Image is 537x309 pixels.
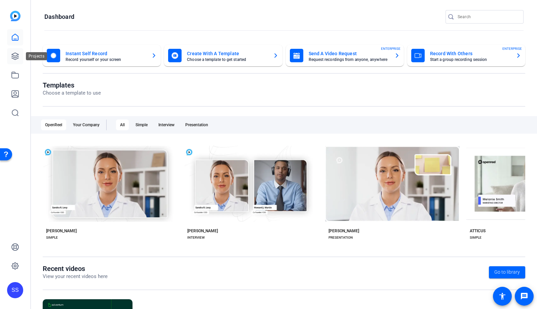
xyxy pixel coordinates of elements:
[69,119,104,130] div: Your Company
[116,119,129,130] div: All
[470,235,482,240] div: SIMPLE
[187,228,218,234] div: [PERSON_NAME]
[329,235,353,240] div: PRESENTATION
[309,58,389,62] mat-card-subtitle: Request recordings from anyone, anywhere
[470,228,486,234] div: ATTICUS
[43,81,101,89] h1: Templates
[43,89,101,97] p: Choose a template to use
[520,292,528,300] mat-icon: message
[44,13,74,21] h1: Dashboard
[26,52,47,60] div: Projects
[430,49,510,58] mat-card-title: Record With Others
[187,49,267,58] mat-card-title: Create With A Template
[131,119,152,130] div: Simple
[46,228,77,234] div: [PERSON_NAME]
[43,45,161,66] button: Instant Self RecordRecord yourself or your screen
[502,46,522,51] span: ENTERPRISE
[489,266,525,278] a: Go to library
[187,235,205,240] div: INTERVIEW
[43,265,108,273] h1: Recent videos
[164,45,282,66] button: Create With A TemplateChoose a template to get started
[494,269,520,276] span: Go to library
[430,58,510,62] mat-card-subtitle: Start a group recording session
[286,45,404,66] button: Send A Video RequestRequest recordings from anyone, anywhereENTERPRISE
[498,292,506,300] mat-icon: accessibility
[43,273,108,280] p: View your recent videos here
[10,11,21,21] img: blue-gradient.svg
[66,49,146,58] mat-card-title: Instant Self Record
[181,119,212,130] div: Presentation
[154,119,179,130] div: Interview
[46,235,58,240] div: SIMPLE
[381,46,400,51] span: ENTERPRISE
[7,282,23,298] div: SS
[407,45,525,66] button: Record With OthersStart a group recording sessionENTERPRISE
[41,119,66,130] div: OpenReel
[458,13,518,21] input: Search
[187,58,267,62] mat-card-subtitle: Choose a template to get started
[329,228,359,234] div: [PERSON_NAME]
[309,49,389,58] mat-card-title: Send A Video Request
[66,58,146,62] mat-card-subtitle: Record yourself or your screen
